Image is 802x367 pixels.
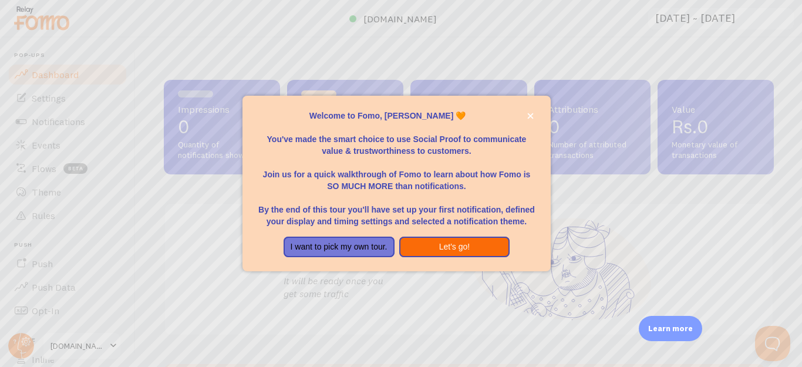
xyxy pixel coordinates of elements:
button: close, [524,110,537,122]
p: Welcome to Fomo, [PERSON_NAME] 🧡 [257,110,536,122]
p: Join us for a quick walkthrough of Fomo to learn about how Fomo is SO MUCH MORE than notifications. [257,157,536,192]
button: I want to pick my own tour. [284,237,395,258]
div: Welcome to Fomo, shoaib ali 🧡You&amp;#39;ve made the smart choice to use Social Proof to communic... [242,96,550,272]
p: Learn more [648,323,693,334]
p: You've made the smart choice to use Social Proof to communicate value & trustworthiness to custom... [257,122,536,157]
button: Let's go! [399,237,510,258]
p: By the end of this tour you'll have set up your first notification, defined your display and timi... [257,192,536,227]
div: Learn more [639,316,702,341]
